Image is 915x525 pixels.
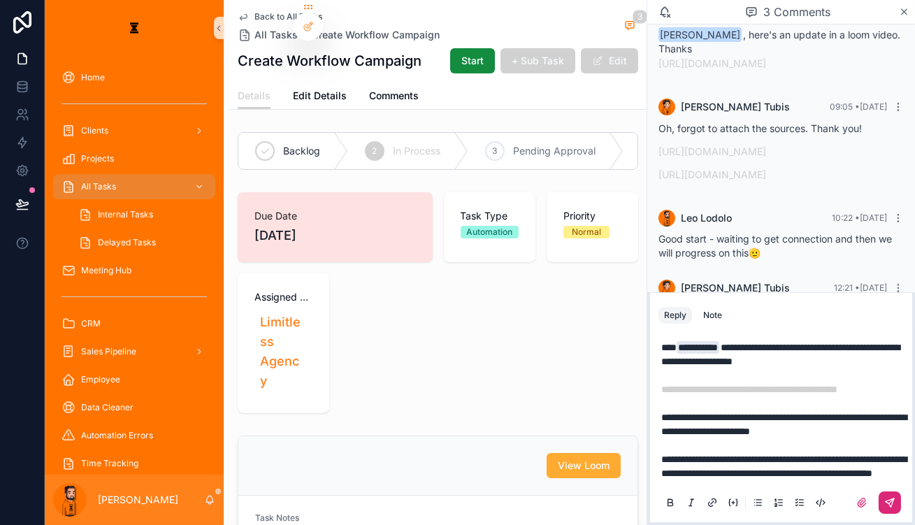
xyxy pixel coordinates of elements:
span: Delayed Tasks [98,237,156,248]
a: Projects [53,146,215,171]
div: Note [703,310,722,321]
span: All Tasks [81,181,116,192]
button: Edit [581,48,638,73]
span: Internal Tasks [98,209,153,220]
a: Automation Errors [53,423,215,448]
a: Delayed Tasks [70,230,215,255]
a: Edit Details [293,83,347,111]
span: Priority [563,209,621,223]
button: View Loom [547,453,621,478]
span: All Tasks [254,28,298,42]
div: Normal [572,226,601,238]
span: In Process [393,144,440,158]
span: Good start - waiting to get connection and then we will progress on this🫡 [658,233,892,259]
span: 2 [373,145,377,157]
a: All Tasks [53,174,215,199]
span: View Loom [558,459,610,473]
span: Back to All Tasks [254,11,322,22]
span: Assigned project collection [254,290,312,304]
span: Comments [369,89,419,103]
span: Start [461,54,484,68]
span: Automation Errors [81,430,153,441]
span: Home [81,72,105,83]
div: Automation [466,226,512,238]
span: Employee [81,374,120,385]
span: Details [238,89,271,103]
span: Meeting Hub [81,265,131,276]
a: Comments [369,83,419,111]
a: Sales Pipeline [53,339,215,364]
p: Oh, forgot to attach the sources. Thank you! [658,121,904,136]
button: + Sub Task [500,48,575,73]
span: Edit Details [293,89,347,103]
span: Sales Pipeline [81,346,136,357]
span: [PERSON_NAME] Tubis [681,281,790,295]
span: 3 [633,10,647,24]
span: [PERSON_NAME] Tubis [681,100,790,114]
a: Clients [53,118,215,143]
a: Employee [53,367,215,392]
a: CRM [53,311,215,336]
span: 3 Comments [763,3,830,20]
a: Meeting Hub [53,258,215,283]
div: , here's an update in a loom video. Thanks [658,28,904,71]
span: Data Cleaner [81,402,134,413]
h1: Create Workflow Campaign [238,51,422,71]
span: Limitless Agency [260,312,301,391]
span: Backlog [283,144,320,158]
button: Start [450,48,495,73]
a: Internal Tasks [70,202,215,227]
span: + Sub Task [512,54,564,68]
span: Leo Lodolo [681,211,732,225]
a: Home [53,65,215,90]
a: Create Workflow Campaign [312,28,440,42]
span: [PERSON_NAME] [658,27,742,42]
span: 10:22 • [DATE] [832,213,887,223]
span: 12:21 • [DATE] [834,282,887,293]
a: Limitless Agency [254,310,307,394]
a: [URL][DOMAIN_NAME] [658,57,766,69]
span: Due Date [254,209,416,223]
a: Details [238,83,271,110]
a: [URL][DOMAIN_NAME] [658,145,766,157]
span: Projects [81,153,114,164]
a: All Tasks [238,28,298,42]
p: [PERSON_NAME] [98,493,178,507]
a: Back to All Tasks [238,11,322,22]
a: Data Cleaner [53,395,215,420]
span: [DATE] [254,226,416,245]
a: [URL][DOMAIN_NAME] [658,168,766,180]
img: App logo [123,17,145,39]
span: 3 [493,145,498,157]
span: Task Type [461,209,519,223]
div: scrollable content [45,56,224,475]
span: CRM [81,318,101,329]
button: 3 [621,18,638,35]
span: Task Notes [255,512,299,523]
span: Pending Approval [513,144,596,158]
span: Clients [81,125,108,136]
button: Note [698,307,728,324]
button: Reply [658,307,692,324]
span: 09:05 • [DATE] [830,101,887,112]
